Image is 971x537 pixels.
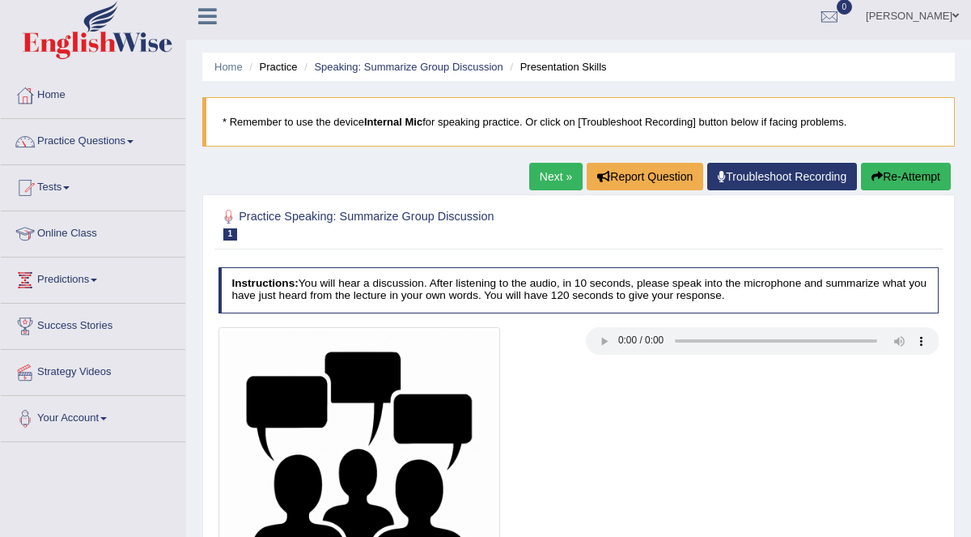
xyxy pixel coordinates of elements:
[364,116,422,128] b: Internal Mic
[861,163,951,190] button: Re-Attempt
[245,59,297,75] li: Practice
[587,163,703,190] button: Report Question
[218,267,939,313] h4: You will hear a discussion. After listening to the audio, in 10 seconds, please speak into the mi...
[529,163,583,190] a: Next »
[231,277,298,289] b: Instructions:
[218,207,665,241] h2: Practice Speaking: Summarize Group Discussion
[707,163,857,190] a: Troubleshoot Recording
[1,350,185,390] a: Strategy Videos
[1,396,185,437] a: Your Account
[1,258,185,298] a: Predictions
[1,211,185,252] a: Online Class
[314,61,502,73] a: Speaking: Summarize Group Discussion
[214,61,243,73] a: Home
[202,97,955,147] blockquote: * Remember to use the device for speaking practice. Or click on [Troubleshoot Recording] button b...
[1,119,185,160] a: Practice Questions
[1,165,185,206] a: Tests
[1,73,185,113] a: Home
[223,228,238,241] span: 1
[1,304,185,344] a: Success Stories
[506,59,606,75] li: Presentation Skills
